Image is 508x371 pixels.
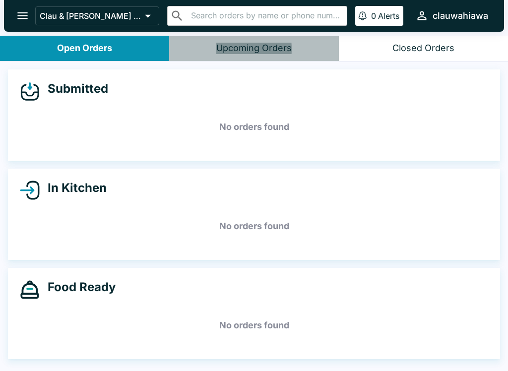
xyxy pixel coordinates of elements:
[40,181,107,195] h4: In Kitchen
[35,6,159,25] button: Clau & [PERSON_NAME] Cocina - Wahiawa
[57,43,112,54] div: Open Orders
[40,81,108,96] h4: Submitted
[378,11,399,21] p: Alerts
[40,280,116,295] h4: Food Ready
[188,9,343,23] input: Search orders by name or phone number
[20,109,488,145] h5: No orders found
[411,5,492,26] button: clauwahiawa
[40,11,141,21] p: Clau & [PERSON_NAME] Cocina - Wahiawa
[20,208,488,244] h5: No orders found
[433,10,488,22] div: clauwahiawa
[371,11,376,21] p: 0
[20,308,488,343] h5: No orders found
[392,43,454,54] div: Closed Orders
[10,3,35,28] button: open drawer
[216,43,292,54] div: Upcoming Orders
